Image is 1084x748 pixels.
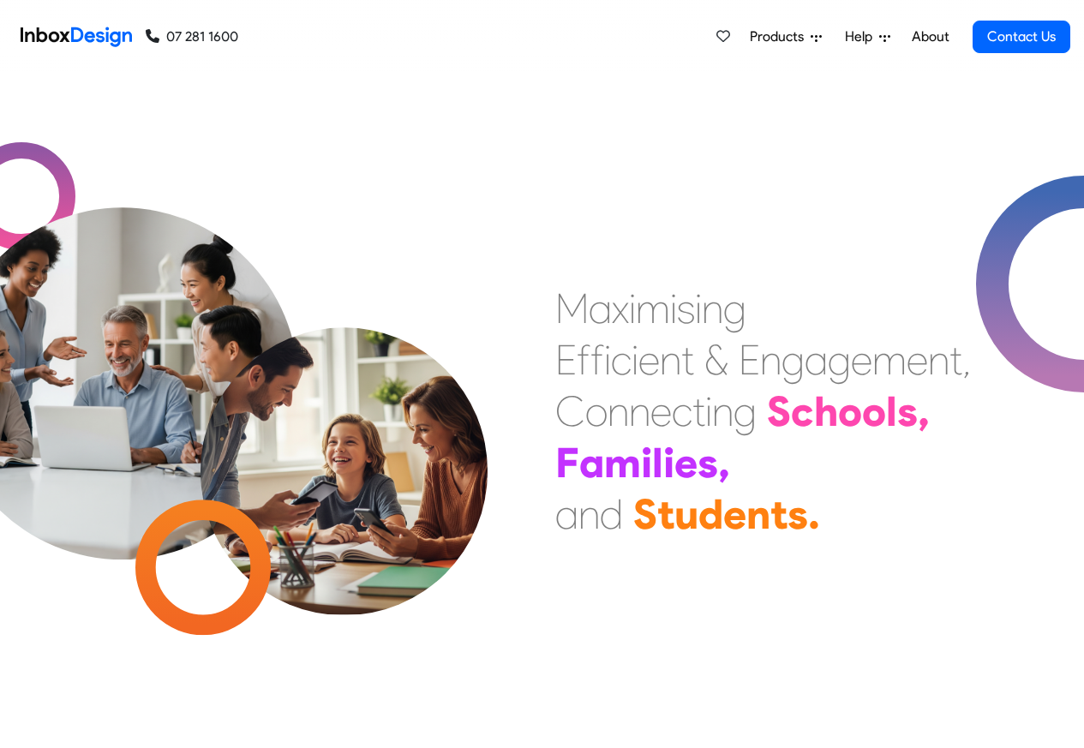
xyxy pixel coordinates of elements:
img: parents_with_child.png [165,256,524,615]
div: n [712,386,734,437]
div: g [734,386,757,437]
div: o [585,386,608,437]
div: E [739,334,760,386]
div: n [660,334,681,386]
div: t [681,334,694,386]
div: e [907,334,928,386]
span: Help [845,27,879,47]
div: t [770,488,788,540]
div: t [657,488,674,540]
div: f [577,334,590,386]
div: , [918,386,930,437]
div: & [704,334,728,386]
div: . [808,488,820,540]
div: , [962,334,971,386]
span: Products [750,27,811,47]
div: o [862,386,886,437]
a: About [907,20,954,54]
div: E [555,334,577,386]
div: i [670,283,677,334]
div: C [555,386,585,437]
div: F [555,437,579,488]
div: u [674,488,698,540]
div: l [652,437,663,488]
div: s [897,386,918,437]
div: g [723,283,746,334]
div: o [838,386,862,437]
div: t [692,386,705,437]
div: Maximising Efficient & Engagement, Connecting Schools, Families, and Students. [555,283,971,540]
div: M [555,283,589,334]
a: 07 281 1600 [146,27,238,47]
div: e [851,334,872,386]
div: t [949,334,962,386]
div: i [705,386,712,437]
div: i [632,334,638,386]
div: n [608,386,629,437]
div: i [641,437,652,488]
div: n [746,488,770,540]
div: e [650,386,672,437]
div: e [723,488,746,540]
div: c [791,386,814,437]
div: S [767,386,791,437]
div: a [589,283,612,334]
div: a [555,488,578,540]
div: h [814,386,838,437]
div: i [629,283,636,334]
div: d [698,488,723,540]
a: Products [743,20,829,54]
div: m [604,437,641,488]
div: m [636,283,670,334]
div: g [828,334,851,386]
div: a [805,334,828,386]
div: s [698,437,718,488]
div: g [782,334,805,386]
div: d [600,488,623,540]
div: l [886,386,897,437]
div: f [590,334,604,386]
div: i [663,437,674,488]
a: Help [838,20,897,54]
div: s [677,283,695,334]
div: n [702,283,723,334]
div: x [612,283,629,334]
div: e [674,437,698,488]
div: n [578,488,600,540]
div: m [872,334,907,386]
div: n [928,334,949,386]
div: i [695,283,702,334]
div: , [718,437,730,488]
div: S [633,488,657,540]
div: c [672,386,692,437]
div: e [638,334,660,386]
div: c [611,334,632,386]
div: i [604,334,611,386]
div: a [579,437,604,488]
div: n [760,334,782,386]
div: n [629,386,650,437]
div: s [788,488,808,540]
a: Contact Us [973,21,1070,53]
